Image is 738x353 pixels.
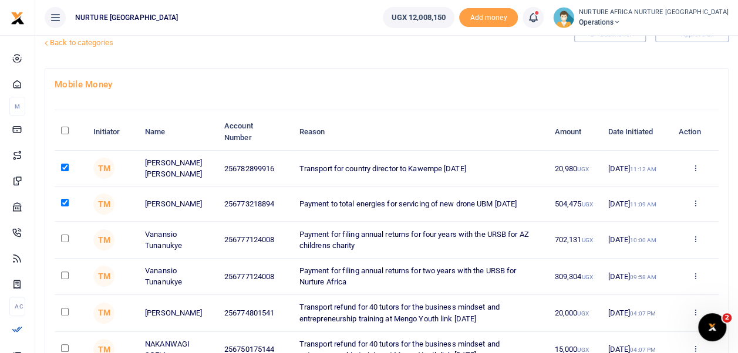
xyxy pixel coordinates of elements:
[392,12,446,23] span: UGX 12,008,150
[218,259,293,295] td: 256777124008
[218,222,293,258] td: 256777124008
[579,17,729,28] span: Operations
[293,259,548,295] td: Payment for filing annual returns for two years with the URSB for Nurture Africa
[218,187,293,222] td: 256773218894
[553,7,574,28] img: profile-user
[601,114,672,150] th: Date Initiated: activate to sort column ascending
[293,295,548,331] td: Transport refund for 40 tutors for the business mindset and entrepreneurship training at Mengo Yo...
[601,222,672,258] td: [DATE]
[548,222,601,258] td: 702,131
[93,158,114,179] span: Timothy Makumbi
[630,274,656,280] small: 09:58 AM
[581,274,592,280] small: UGX
[139,187,218,222] td: [PERSON_NAME]
[630,237,656,243] small: 10:00 AM
[55,78,719,91] h4: Mobile Money
[579,8,729,18] small: NURTURE AFRICA NURTURE [GEOGRAPHIC_DATA]
[293,151,548,187] td: Transport for country director to Kawempe [DATE]
[93,229,114,250] span: Timothy Makumbi
[11,13,25,22] a: logo-small logo-large logo-large
[383,7,454,28] a: UGX 12,008,150
[218,114,293,150] th: Account Number: activate to sort column ascending
[581,201,592,208] small: UGX
[548,114,601,150] th: Amount: activate to sort column ascending
[293,222,548,258] td: Payment for filing annual returns for four years with the URSB for AZ childrens charity
[601,259,672,295] td: [DATE]
[577,310,588,317] small: UGX
[601,187,672,222] td: [DATE]
[9,297,25,316] li: Ac
[55,114,87,150] th: : activate to sort column descending
[581,237,592,243] small: UGX
[139,295,218,331] td: [PERSON_NAME]
[93,194,114,215] span: Timothy Makumbi
[70,12,183,23] span: NURTURE [GEOGRAPHIC_DATA]
[11,11,25,25] img: logo-small
[548,259,601,295] td: 309,304
[577,166,588,172] small: UGX
[293,114,548,150] th: Reason: activate to sort column ascending
[87,114,139,150] th: Initiator: activate to sort column ascending
[293,187,548,222] td: Payment to total energies for servicing of new drone UBM [DATE]
[459,12,518,21] a: Add money
[601,151,672,187] td: [DATE]
[577,347,588,353] small: UGX
[9,97,25,116] li: M
[548,151,601,187] td: 20,980
[548,295,601,331] td: 20,000
[139,259,218,295] td: Vanansio Tunanukye
[722,313,732,323] span: 2
[218,151,293,187] td: 256782899916
[459,8,518,28] span: Add money
[139,222,218,258] td: Vanansio Tunanukye
[42,33,497,53] a: Back to categories
[630,347,656,353] small: 04:07 PM
[630,310,656,317] small: 04:07 PM
[459,8,518,28] li: Toup your wallet
[378,7,459,28] li: Wallet ballance
[601,295,672,331] td: [DATE]
[630,201,656,208] small: 11:09 AM
[93,266,114,287] span: Timothy Makumbi
[553,7,729,28] a: profile-user NURTURE AFRICA NURTURE [GEOGRAPHIC_DATA] Operations
[548,187,601,222] td: 504,475
[698,313,726,341] iframe: Intercom live chat
[630,166,656,172] small: 11:12 AM
[218,295,293,331] td: 256774801541
[139,114,218,150] th: Name: activate to sort column ascending
[672,114,719,150] th: Action: activate to sort column ascending
[139,151,218,187] td: [PERSON_NAME] [PERSON_NAME]
[93,303,114,324] span: Timothy Makumbi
